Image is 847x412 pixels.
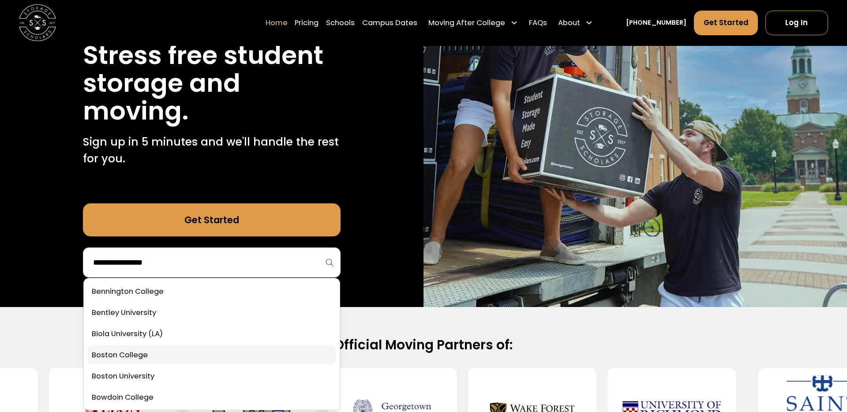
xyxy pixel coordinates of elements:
[555,10,597,36] div: About
[765,11,828,35] a: Log In
[558,18,580,29] div: About
[83,134,340,167] p: Sign up in 5 minutes and we'll handle the rest for you.
[19,4,56,41] a: home
[626,18,686,28] a: [PHONE_NUMBER]
[295,10,319,36] a: Pricing
[428,18,505,29] div: Moving After College
[129,337,717,353] h2: Official Moving Partners of:
[362,10,417,36] a: Campus Dates
[266,10,288,36] a: Home
[326,10,355,36] a: Schools
[529,10,547,36] a: FAQs
[83,41,340,125] h1: Stress free student storage and moving.
[19,4,56,41] img: Storage Scholars main logo
[694,11,758,35] a: Get Started
[83,203,340,236] a: Get Started
[424,10,521,36] div: Moving After College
